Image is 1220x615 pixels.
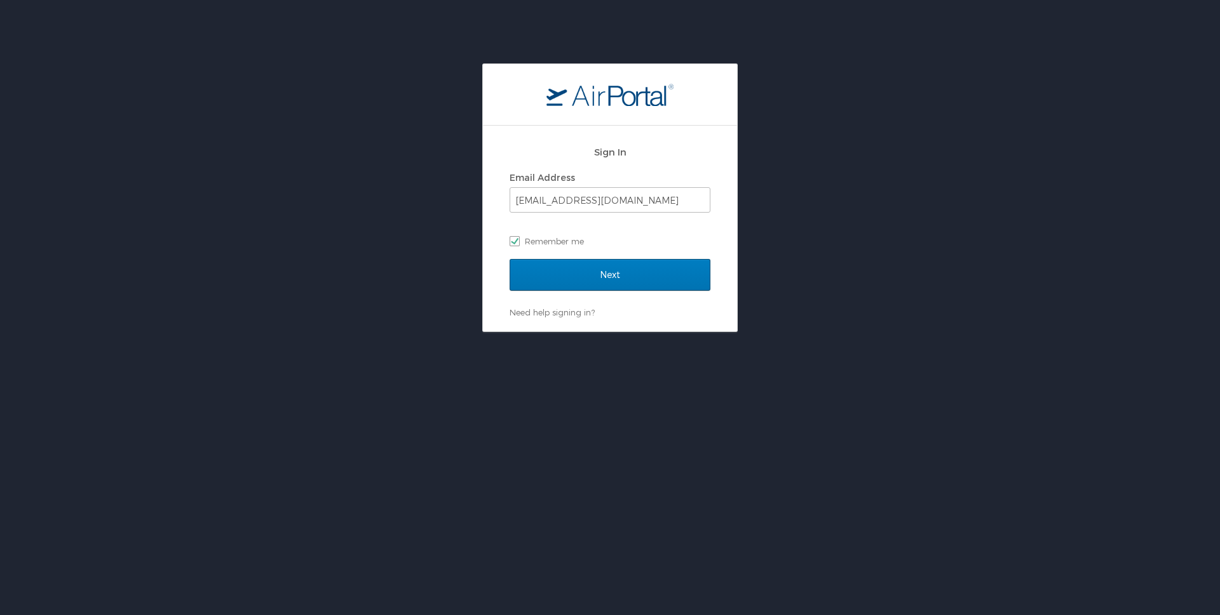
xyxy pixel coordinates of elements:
h2: Sign In [510,145,710,159]
a: Need help signing in? [510,307,595,317]
label: Remember me [510,232,710,251]
img: logo [546,83,674,106]
input: Next [510,259,710,291]
label: Email Address [510,172,575,183]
